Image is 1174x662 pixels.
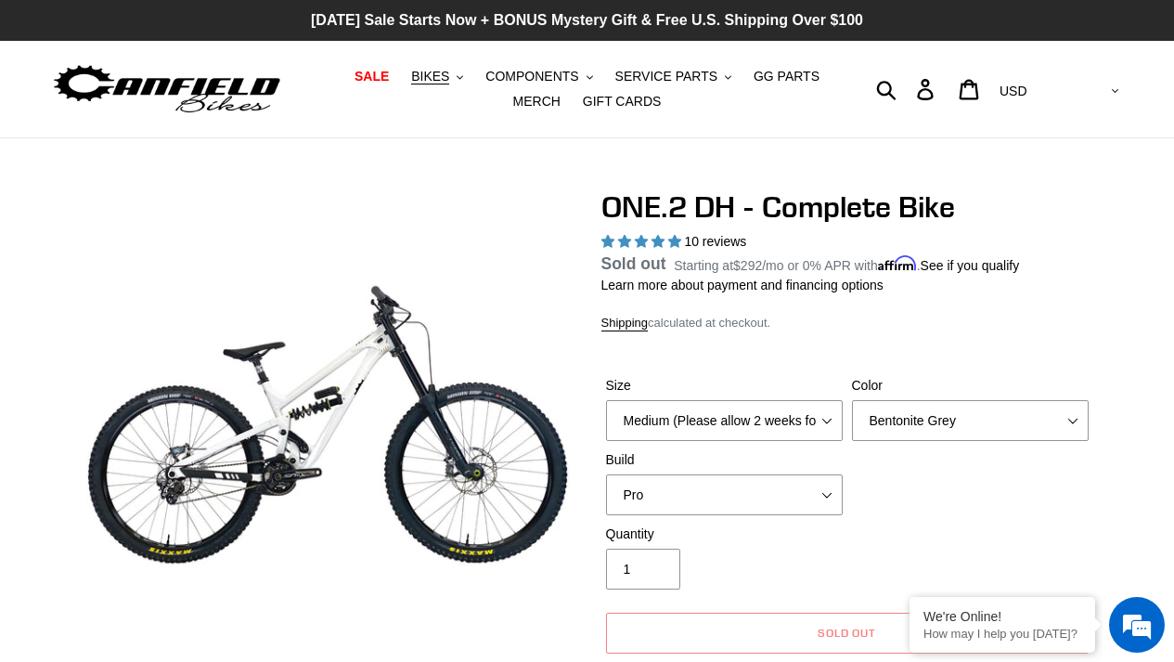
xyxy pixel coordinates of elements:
span: COMPONENTS [485,69,578,84]
button: BIKES [402,64,472,89]
span: GG PARTS [754,69,819,84]
span: Affirm [878,255,917,271]
label: Build [606,450,843,470]
span: BIKES [411,69,449,84]
span: GIFT CARDS [583,94,662,110]
a: Shipping [601,316,649,331]
span: SERVICE PARTS [615,69,717,84]
span: We're online! [108,207,256,395]
div: Navigation go back [20,102,48,130]
label: Color [852,376,1089,396]
label: Quantity [606,525,843,544]
a: Learn more about payment and financing options [601,278,884,292]
span: MERCH [513,94,561,110]
a: MERCH [504,89,570,114]
div: calculated at checkout. [601,314,1093,332]
img: d_696896380_company_1647369064580_696896380 [59,93,106,139]
label: Size [606,376,843,396]
a: GG PARTS [744,64,829,89]
span: SALE [355,69,389,84]
div: We're Online! [923,609,1081,624]
a: See if you qualify - Learn more about Affirm Financing (opens in modal) [921,258,1020,273]
button: SERVICE PARTS [606,64,741,89]
span: 10 reviews [684,234,746,249]
span: 5.00 stars [601,234,685,249]
a: GIFT CARDS [574,89,671,114]
img: Canfield Bikes [51,60,283,119]
a: SALE [345,64,398,89]
p: Starting at /mo or 0% APR with . [674,252,1019,276]
h1: ONE.2 DH - Complete Bike [601,189,1093,225]
textarea: Type your message and hit 'Enter' [9,454,354,519]
button: COMPONENTS [476,64,601,89]
span: Sold out [818,626,877,640]
div: Minimize live chat window [304,9,349,54]
span: Sold out [601,254,666,273]
div: Chat with us now [124,104,340,128]
p: How may I help you today? [923,627,1081,641]
span: $292 [733,258,762,273]
button: Sold out [606,613,1089,654]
